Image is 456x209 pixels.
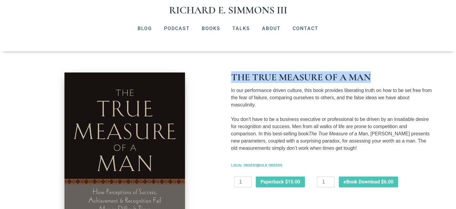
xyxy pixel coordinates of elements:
a: Blog [132,21,158,36]
a: Talks [226,21,256,36]
button: Paperback $15.00 [256,177,305,187]
em: The True Measure of a Man [308,131,368,136]
input: Product quantity [234,177,252,187]
a: Contact [287,21,324,36]
span: In our performance driven culture, this book provides liberating truth on how to be set free from... [231,88,432,107]
span: You don’t have to be a business executive or professional to be driven by an insatiable desire fo... [231,117,430,151]
button: eBook Download $6.00 [339,177,398,187]
h1: The True Measure of a Man [231,72,432,82]
a: About [256,21,287,36]
a: Books [196,21,226,36]
p: | [231,163,432,168]
a: Podcast [158,21,196,36]
input: Product quantity [317,177,334,187]
a: BULK ORDERS [258,163,282,168]
span: Paperback $15.00 [261,180,300,184]
a: LOCAL ORDERS [231,163,257,168]
span: eBook Download $6.00 [344,180,393,184]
